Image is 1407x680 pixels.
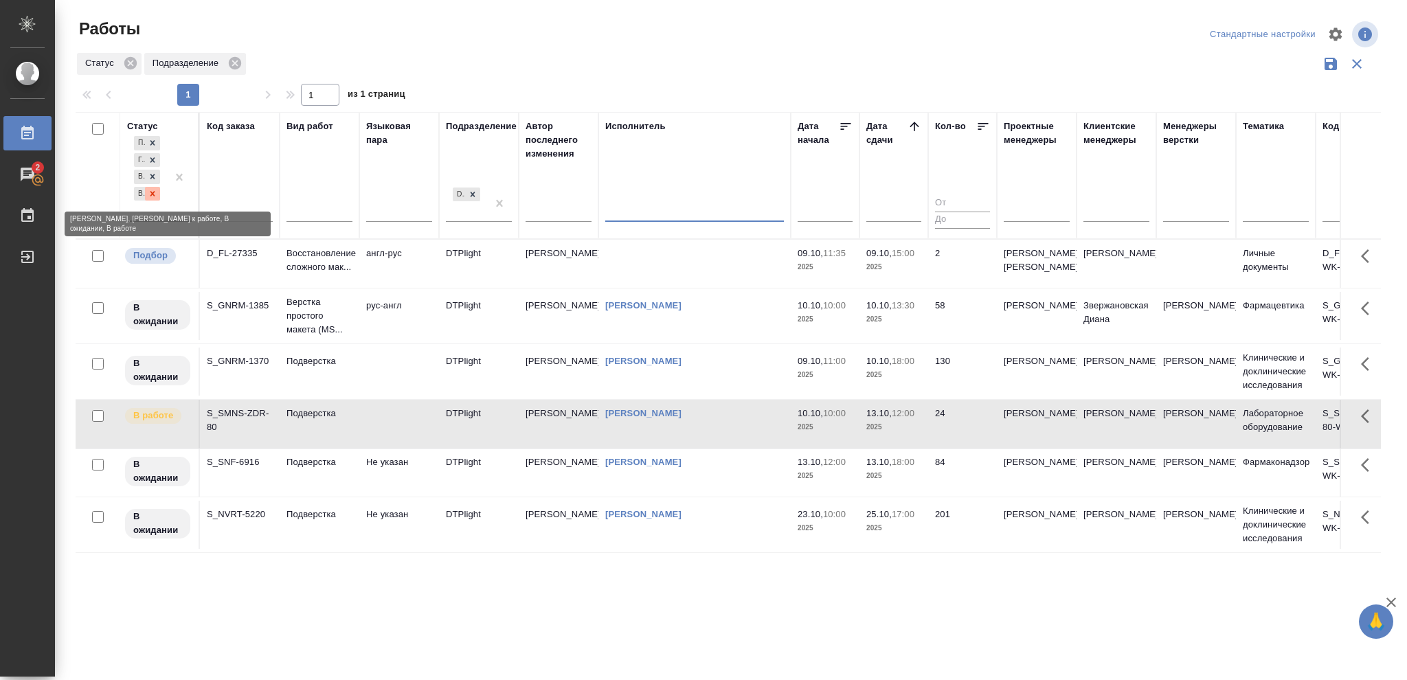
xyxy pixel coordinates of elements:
div: Подразделение [144,53,246,75]
td: Не указан [359,501,439,549]
td: [PERSON_NAME] [519,240,598,288]
td: [PERSON_NAME] [519,449,598,497]
p: Статус [85,56,119,70]
p: Подверстка [286,354,352,368]
div: DTPlight [451,186,482,203]
p: 18:00 [892,356,914,366]
p: [PERSON_NAME], [PERSON_NAME] [1004,247,1070,274]
td: [PERSON_NAME] [1077,240,1156,288]
p: Фармацевтика [1243,299,1309,313]
p: Клинические и доклинические исследования [1243,351,1309,392]
p: Подверстка [286,508,352,521]
p: 10:00 [823,408,846,418]
p: 10.10, [798,408,823,418]
p: 2025 [798,521,853,535]
a: [PERSON_NAME] [605,408,682,418]
td: S_GNRM-1385-WK-010 [1316,292,1395,340]
p: 23.10, [798,509,823,519]
div: S_SNF-6916 [207,455,273,469]
div: Вид работ [286,120,333,133]
td: [PERSON_NAME] [519,400,598,448]
button: 🙏 [1359,604,1393,639]
p: [PERSON_NAME] [1163,407,1229,420]
p: В ожидании [133,356,182,384]
div: Исполнитель [605,120,666,133]
p: 15:00 [892,248,914,258]
td: S_SMNS-ZDR-80-WK-019 [1316,400,1395,448]
p: 2025 [866,313,921,326]
p: 11:35 [823,248,846,258]
p: Личные документы [1243,247,1309,274]
p: 12:00 [823,457,846,467]
td: 201 [928,501,997,549]
td: [PERSON_NAME] [997,501,1077,549]
div: Подразделение [446,120,517,133]
button: Здесь прячутся важные кнопки [1353,449,1386,481]
td: [PERSON_NAME] [997,348,1077,396]
p: Лабораторное оборудование [1243,407,1309,434]
p: 11:00 [823,356,846,366]
td: DTPlight [439,292,519,340]
div: Клиентские менеджеры [1083,120,1149,147]
div: Исполнитель назначен, приступать к работе пока рано [124,455,192,488]
button: Сбросить фильтры [1344,51,1370,77]
div: Исполнитель назначен, приступать к работе пока рано [124,354,192,387]
div: Языковая пара [366,120,432,147]
div: Исполнитель выполняет работу [124,407,192,425]
p: 13.10, [866,408,892,418]
td: DTPlight [439,400,519,448]
button: Здесь прячутся важные кнопки [1353,292,1386,325]
td: 24 [928,400,997,448]
p: Восстановление сложного мак... [286,247,352,274]
td: S_GNRM-1370-WK-050 [1316,348,1395,396]
a: 2 [3,157,52,192]
div: Кол-во [935,120,966,133]
td: [PERSON_NAME] [997,449,1077,497]
a: [PERSON_NAME] [605,509,682,519]
td: 58 [928,292,997,340]
p: В работе [133,409,173,422]
input: От [935,195,990,212]
td: [PERSON_NAME] [519,348,598,396]
p: 2025 [798,313,853,326]
p: 2025 [798,368,853,382]
td: S_SNF-6916-WK-013 [1316,449,1395,497]
span: 🙏 [1364,607,1388,636]
td: S_NVRT-5220-WK-014 [1316,501,1395,549]
p: 13:30 [892,300,914,310]
div: DTPlight [453,188,465,202]
td: [PERSON_NAME] [997,400,1077,448]
td: [PERSON_NAME] [1077,348,1156,396]
p: Клинические и доклинические исследования [1243,504,1309,545]
td: [PERSON_NAME] [1077,400,1156,448]
p: 2025 [866,368,921,382]
td: 2 [928,240,997,288]
p: 09.10, [866,248,892,258]
div: Статус [77,53,142,75]
td: [PERSON_NAME] [519,501,598,549]
div: Готов к работе [134,153,145,168]
p: [PERSON_NAME] [1163,354,1229,368]
input: До [935,212,990,229]
div: S_GNRM-1370 [207,354,273,368]
p: В ожидании [133,457,182,485]
span: 2 [27,161,48,174]
td: 84 [928,449,997,497]
p: [PERSON_NAME] [1163,455,1229,469]
div: В работе [134,187,145,201]
p: В ожидании [133,510,182,537]
td: DTPlight [439,501,519,549]
p: 18:00 [892,457,914,467]
button: Здесь прячутся важные кнопки [1353,240,1386,273]
td: D_FL-27335-WK-012 [1316,240,1395,288]
p: 13.10, [866,457,892,467]
button: Здесь прячутся важные кнопки [1353,348,1386,381]
p: 2025 [866,420,921,434]
div: Код заказа [207,120,255,133]
td: Звержановская Диана [1077,292,1156,340]
div: Подбор, Готов к работе, В ожидании, В работе [133,152,161,169]
p: 2025 [866,469,921,483]
p: Подверстка [286,407,352,420]
a: [PERSON_NAME] [605,457,682,467]
div: Тематика [1243,120,1284,133]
